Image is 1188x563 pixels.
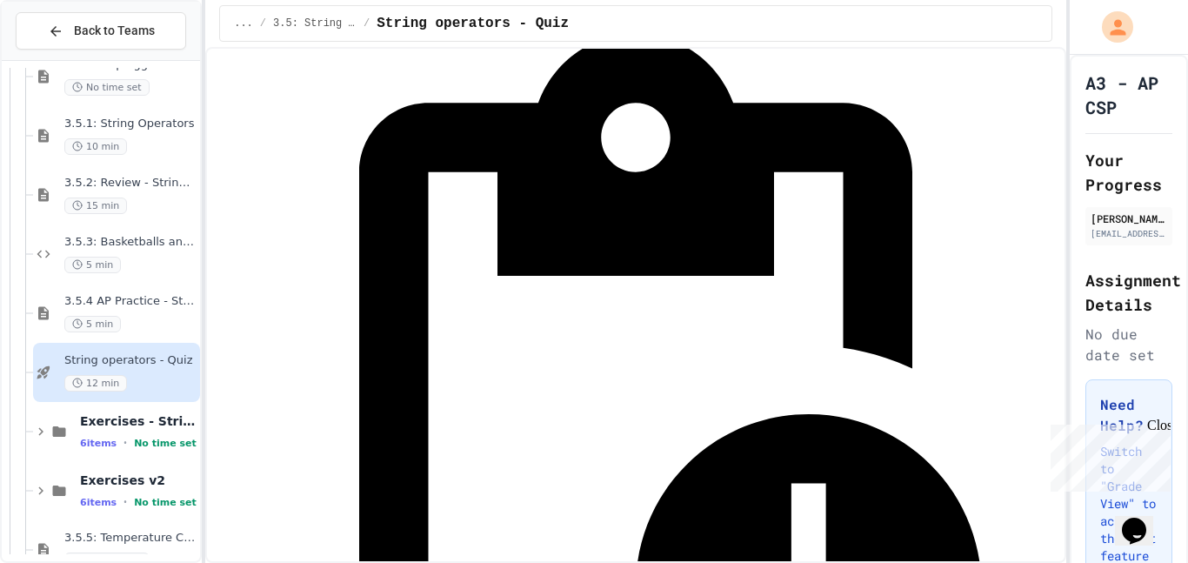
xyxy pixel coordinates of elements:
[134,438,197,449] span: No time set
[80,497,117,508] span: 6 items
[64,375,127,392] span: 12 min
[80,438,117,449] span: 6 items
[64,353,197,368] span: String operators - Quiz
[364,17,370,30] span: /
[64,316,121,332] span: 5 min
[1091,227,1167,240] div: [EMAIL_ADDRESS][DOMAIN_NAME]
[74,22,155,40] span: Back to Teams
[80,413,197,429] span: Exercises - String Operators
[64,198,127,214] span: 15 min
[64,117,197,131] span: 3.5.1: String Operators
[1044,418,1171,492] iframe: chat widget
[234,17,253,30] span: ...
[1100,394,1158,436] h3: Need Help?
[16,12,186,50] button: Back to Teams
[1085,70,1172,119] h1: A3 - AP CSP
[64,138,127,155] span: 10 min
[7,7,120,111] div: Chat with us now!Close
[123,495,127,509] span: •
[1085,324,1172,365] div: No due date set
[64,294,197,309] span: 3.5.4 AP Practice - String Manipulation
[134,497,197,508] span: No time set
[1085,268,1172,317] h2: Assignment Details
[1085,148,1172,197] h2: Your Progress
[80,473,197,488] span: Exercises v2
[64,176,197,191] span: 3.5.2: Review - String Operators
[123,436,127,450] span: •
[1084,7,1138,47] div: My Account
[260,17,266,30] span: /
[273,17,357,30] span: 3.5: String Operators
[1115,493,1171,546] iframe: chat widget
[64,531,197,546] span: 3.5.5: Temperature Check - Exit Ticket
[64,257,121,273] span: 5 min
[377,13,569,34] span: String operators - Quiz
[64,79,150,96] span: No time set
[64,235,197,250] span: 3.5.3: Basketballs and Footballs
[1091,211,1167,226] div: [PERSON_NAME]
